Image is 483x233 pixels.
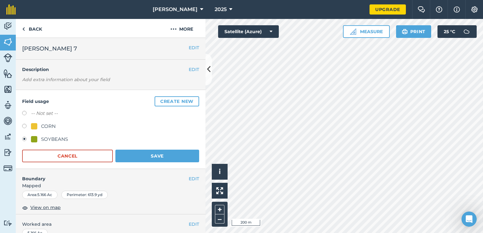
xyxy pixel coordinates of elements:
[418,6,425,13] img: Two speech bubbles overlapping with the left bubble in the forefront
[3,116,12,126] img: svg+xml;base64,PD94bWwgdmVyc2lvbj0iMS4wIiBlbmNvZGluZz0idXRmLTgiPz4KPCEtLSBHZW5lcmF0b3I6IEFkb2JlIE...
[3,220,12,226] img: svg+xml;base64,PD94bWwgdmVyc2lvbj0iMS4wIiBlbmNvZGluZz0idXRmLTgiPz4KPCEtLSBHZW5lcmF0b3I6IEFkb2JlIE...
[10,50,99,68] div: If you have any questions about our pricing or which plan is right for you, I’m here to help! 🙂
[219,168,221,176] span: i
[218,25,279,38] button: Satellite (Azure)
[22,150,113,162] button: Cancel
[189,175,199,182] button: EDIT
[343,25,390,38] button: Measure
[4,3,16,15] button: go back
[5,36,121,95] div: Daisy says…
[31,3,44,8] h1: Daisy
[40,185,45,190] button: Start recording
[3,53,12,62] img: svg+xml;base64,PD94bWwgdmVyc2lvbj0iMS4wIiBlbmNvZGluZz0idXRmLTgiPz4KPCEtLSBHZW5lcmF0b3I6IEFkb2JlIE...
[3,85,12,94] img: svg+xml;base64,PHN2ZyB4bWxucz0iaHR0cDovL3d3dy53My5vcmcvMjAwMC9zdmciIHdpZHRoPSI1NiIgaGVpZ2h0PSI2MC...
[18,3,28,14] img: Profile image for Daisy
[22,25,25,33] img: svg+xml;base64,PHN2ZyB4bWxucz0iaHR0cDovL3d3dy53My5vcmcvMjAwMC9zdmciIHdpZHRoPSI5IiBoZWlnaHQ9IjI0Ii...
[153,6,198,13] span: [PERSON_NAME]
[3,21,12,31] img: svg+xml;base64,PD94bWwgdmVyc2lvbj0iMS4wIiBlbmNvZGluZz0idXRmLTgiPz4KPCEtLSBHZW5lcmF0b3I6IEFkb2JlIE...
[30,204,61,211] span: View on map
[170,25,177,33] img: svg+xml;base64,PHN2ZyB4bWxucz0iaHR0cDovL3d3dy53My5vcmcvMjAwMC9zdmciIHdpZHRoPSIyMCIgaGVpZ2h0PSIyNC...
[16,19,48,38] a: Back
[3,148,12,157] img: svg+xml;base64,PD94bWwgdmVyc2lvbj0iMS4wIiBlbmNvZGluZz0idXRmLTgiPz4KPCEtLSBHZW5lcmF0b3I6IEFkb2JlIE...
[215,214,224,224] button: –
[471,6,478,13] img: A cog icon
[41,135,68,143] div: SOYBEANS
[370,4,406,15] a: Upgrade
[20,185,25,190] button: Gif picker
[108,182,119,192] button: Send a message…
[3,37,12,47] img: svg+xml;base64,PHN2ZyB4bWxucz0iaHR0cDovL3d3dy53My5vcmcvMjAwMC9zdmciIHdpZHRoPSI1NiIgaGVpZ2h0PSI2MC...
[215,205,224,214] button: +
[189,44,199,51] button: EDIT
[396,25,431,38] button: Print
[22,204,28,212] img: svg+xml;base64,PHN2ZyB4bWxucz0iaHR0cDovL3d3dy53My5vcmcvMjAwMC9zdmciIHdpZHRoPSIxOCIgaGVpZ2h0PSIyNC...
[61,191,108,199] div: Perimeter : 613.9 yd
[189,66,199,73] button: EDIT
[10,71,99,77] div: Daisy
[3,100,12,110] img: svg+xml;base64,PD94bWwgdmVyc2lvbj0iMS4wIiBlbmNvZGluZz0idXRmLTgiPz4KPCEtLSBHZW5lcmF0b3I6IEFkb2JlIE...
[216,187,223,194] img: Four arrows, one pointing top left, one top right, one bottom right and the last bottom left
[454,6,460,13] img: svg+xml;base64,PHN2ZyB4bWxucz0iaHR0cDovL3d3dy53My5vcmcvMjAwMC9zdmciIHdpZHRoPSIxNyIgaGVpZ2h0PSIxNy...
[189,221,199,228] button: EDIT
[462,212,477,227] iframe: Intercom live chat
[22,96,199,106] h4: Field usage
[435,6,443,13] img: A question mark icon
[22,44,77,53] span: [PERSON_NAME] 7
[99,3,111,15] button: Home
[16,182,205,189] span: Mapped
[215,6,227,13] span: 2025
[10,82,39,86] div: Daisy • 2h ago
[460,25,473,38] img: svg+xml;base64,PD94bWwgdmVyc2lvbj0iMS4wIiBlbmNvZGluZz0idXRmLTgiPz4KPCEtLSBHZW5lcmF0b3I6IEFkb2JlIE...
[437,25,477,38] button: 25 °C
[155,96,199,106] button: Create new
[444,25,455,38] span: 25 ° C
[3,164,12,173] img: svg+xml;base64,PD94bWwgdmVyc2lvbj0iMS4wIiBlbmNvZGluZz0idXRmLTgiPz4KPCEtLSBHZW5lcmF0b3I6IEFkb2JlIE...
[22,77,110,82] em: Add extra information about your field
[115,150,199,162] button: Save
[402,28,408,35] img: svg+xml;base64,PHN2ZyB4bWxucz0iaHR0cDovL3d3dy53My5vcmcvMjAwMC9zdmciIHdpZHRoPSIxOSIgaGVpZ2h0PSIyNC...
[16,169,189,182] h4: Boundary
[10,40,99,46] div: Hi there 👋
[158,19,205,38] button: More
[10,185,15,190] button: Emoji picker
[3,132,12,141] img: svg+xml;base64,PD94bWwgdmVyc2lvbj0iMS4wIiBlbmNvZGluZz0idXRmLTgiPz4KPCEtLSBHZW5lcmF0b3I6IEFkb2JlIE...
[22,66,199,73] h4: Description
[212,164,228,180] button: i
[22,204,61,212] button: View on map
[22,191,58,199] div: Area : 5.166 Ac
[22,221,199,228] span: Worked area
[30,185,35,190] button: Upload attachment
[41,122,56,130] div: CORN
[6,4,16,15] img: fieldmargin Logo
[31,8,61,14] p: Active 10h ago
[5,36,104,81] div: Hi there 👋If you have any questions about our pricing or which plan is right for you, I’m here to...
[350,28,356,35] img: Ruler icon
[5,171,121,182] textarea: Message…
[3,69,12,78] img: svg+xml;base64,PHN2ZyB4bWxucz0iaHR0cDovL3d3dy53My5vcmcvMjAwMC9zdmciIHdpZHRoPSI1NiIgaGVpZ2h0PSI2MC...
[111,3,122,14] div: Close
[31,110,58,117] label: -- Not set --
